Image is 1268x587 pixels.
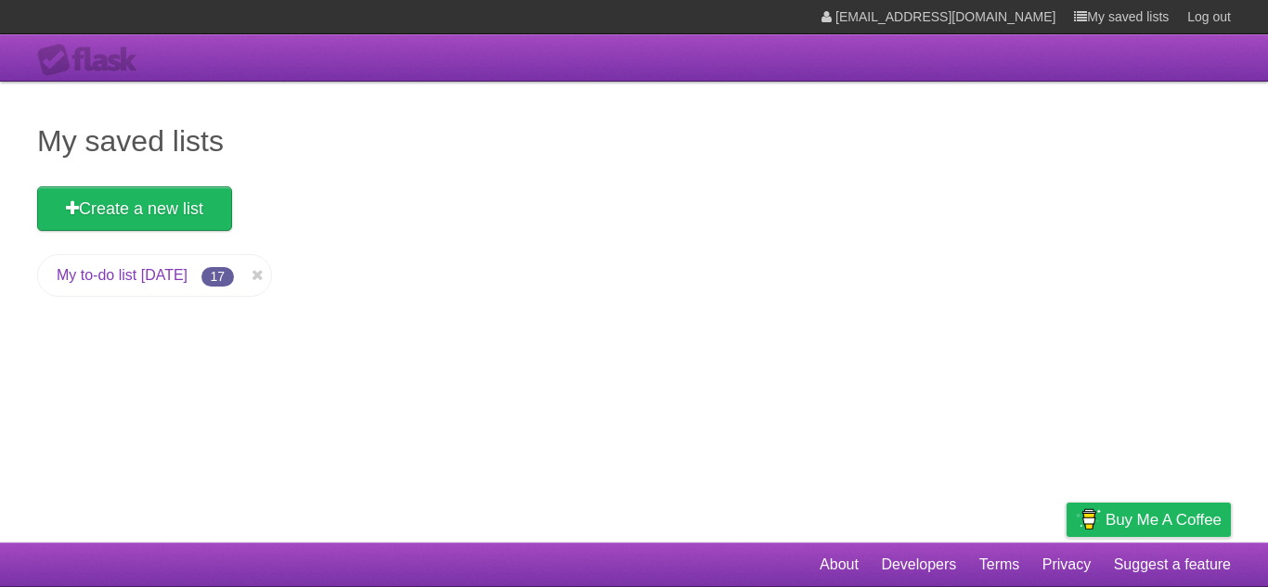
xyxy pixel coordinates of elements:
div: Flask [37,44,149,77]
a: Privacy [1042,547,1091,582]
a: Developers [881,547,956,582]
img: Buy me a coffee [1076,504,1101,535]
a: About [820,547,859,582]
a: Create a new list [37,186,232,231]
span: 17 [201,267,235,287]
a: Suggest a feature [1114,547,1231,582]
a: My to-do list [DATE] [57,267,188,283]
a: Buy me a coffee [1067,503,1231,537]
h1: My saved lists [37,119,1231,163]
span: Buy me a coffee [1106,504,1222,536]
a: Terms [979,547,1020,582]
